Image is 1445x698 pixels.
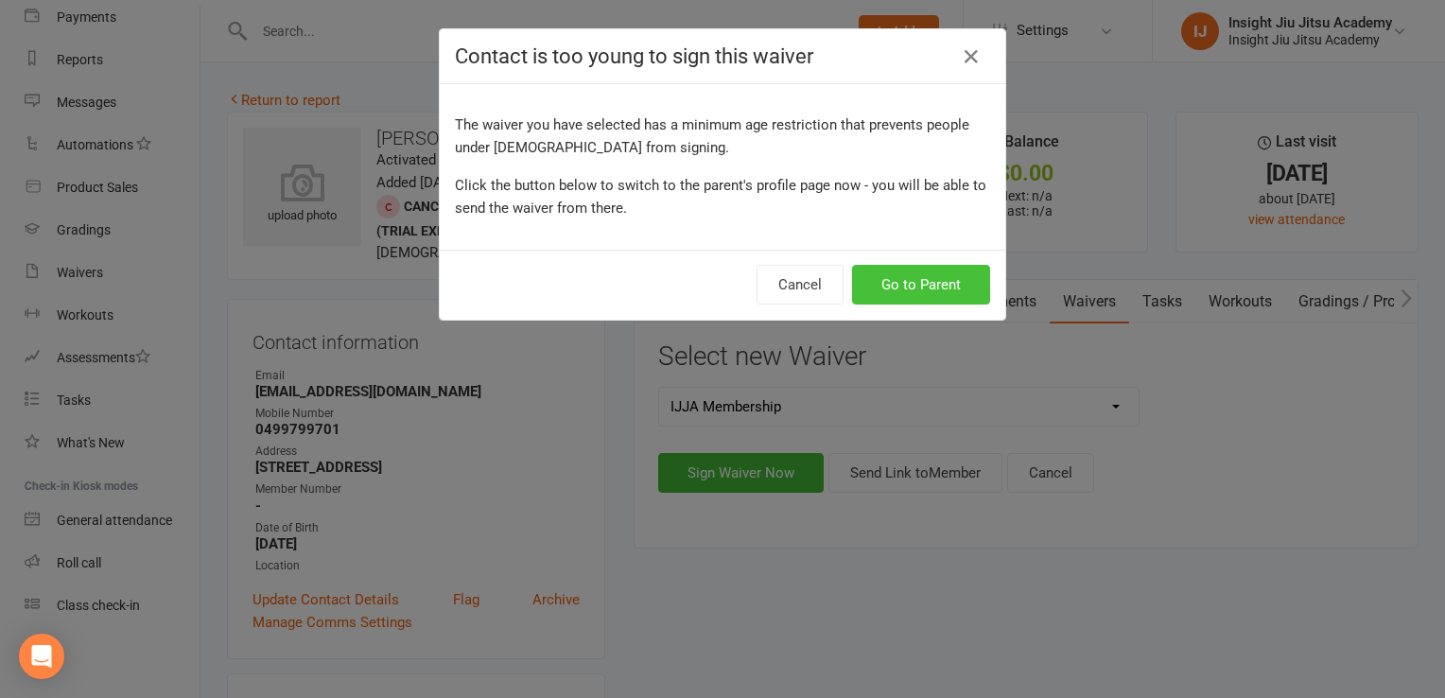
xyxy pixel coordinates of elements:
[852,265,990,305] button: Go to Parent
[455,116,969,156] span: The waiver you have selected has a minimum age restriction that prevents people under [DEMOGRAPHI...
[455,44,990,68] h4: Contact is too young to sign this waiver
[19,634,64,679] div: Open Intercom Messenger
[757,265,844,305] button: Cancel
[956,42,986,72] button: Close
[455,177,986,217] span: Click the button below to switch to the parent's profile page now - you will be able to send the ...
